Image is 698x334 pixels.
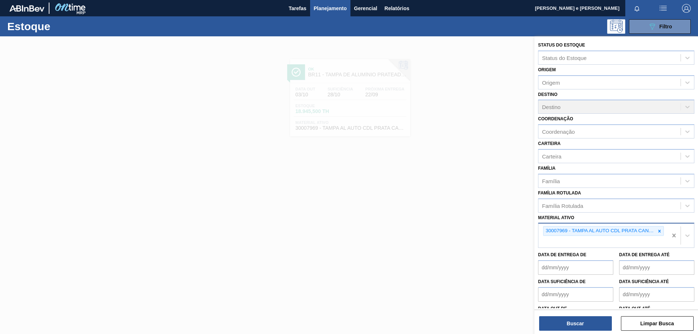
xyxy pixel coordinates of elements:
div: Origem [542,79,560,85]
img: userActions [659,4,667,13]
div: Família Rotulada [542,202,583,209]
span: Filtro [659,24,672,29]
label: Família [538,166,555,171]
label: Status do Estoque [538,43,585,48]
span: Planejamento [314,4,347,13]
div: Pogramando: nenhum usuário selecionado [607,19,625,34]
div: Coordenação [542,129,575,135]
input: dd/mm/yyyy [619,287,694,302]
label: Data de Entrega de [538,252,586,257]
input: dd/mm/yyyy [538,287,613,302]
label: Data suficiência de [538,279,586,284]
span: Tarefas [289,4,306,13]
label: Material ativo [538,215,574,220]
input: dd/mm/yyyy [538,260,613,275]
label: Data out até [619,306,650,311]
input: dd/mm/yyyy [619,260,694,275]
label: Data out de [538,306,567,311]
label: Origem [538,67,556,72]
div: Família [542,178,560,184]
label: Data suficiência até [619,279,669,284]
label: Carteira [538,141,561,146]
div: Status do Estoque [542,55,587,61]
label: Destino [538,92,557,97]
h1: Estoque [7,22,116,31]
img: Logout [682,4,691,13]
button: Notificações [625,3,649,13]
label: Família Rotulada [538,190,581,196]
span: Relatórios [385,4,409,13]
button: Filtro [629,19,691,34]
div: 30007969 - TAMPA AL AUTO CDL PRATA CANPACK [543,226,655,236]
label: Coordenação [538,116,573,121]
span: Gerencial [354,4,377,13]
div: Carteira [542,153,561,159]
img: TNhmsLtSVTkK8tSr43FrP2fwEKptu5GPRR3wAAAABJRU5ErkJggg== [9,5,44,12]
label: Data de Entrega até [619,252,670,257]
